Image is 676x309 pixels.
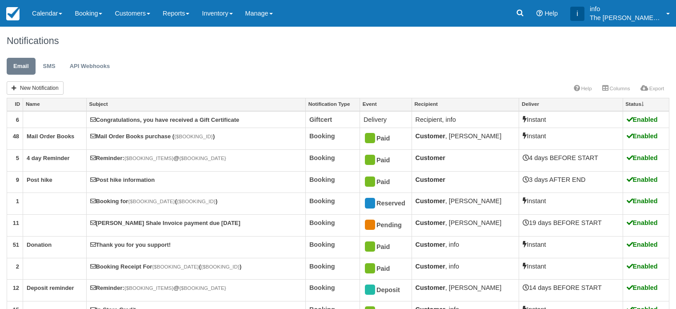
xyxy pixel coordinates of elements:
[364,240,400,254] div: Paid
[309,176,335,183] strong: Booking
[309,284,335,291] strong: Booking
[124,155,174,161] strong: {$BOOKING_ITEMS}
[13,285,19,291] a: 12
[416,132,445,140] strong: Customer
[23,98,86,111] a: Name
[412,193,519,215] td: , [PERSON_NAME]
[412,128,519,150] td: , [PERSON_NAME]
[416,263,445,270] strong: Customer
[635,82,669,95] a: Export
[128,198,175,204] strong: {$BOOKING_DATE}
[13,241,19,248] a: 51
[27,133,74,140] a: Mail Order Books
[627,132,658,140] strong: Enabled
[16,155,19,161] a: 5
[416,241,445,248] strong: Customer
[90,133,215,140] a: Mail Order Books purchase ({$BOOKING_ID})
[90,177,155,183] a: Post hike information
[519,171,623,193] td: 3 days AFTER END
[627,263,658,270] strong: Enabled
[364,197,400,211] div: Reserved
[412,111,519,128] td: Recipient, info
[360,111,412,128] td: Delivery
[309,197,335,205] strong: Booking
[87,98,305,111] a: Subject
[360,98,412,111] a: Event
[364,283,400,297] div: Deposit
[6,7,20,20] img: checkfront-main-nav-mini-logo.png
[7,81,64,95] a: New Notification
[16,263,19,270] a: 2
[416,176,445,183] strong: Customer
[16,177,19,183] a: 9
[627,219,658,226] strong: Enabled
[568,82,597,95] a: Help
[627,197,658,205] strong: Enabled
[364,218,400,233] div: Pending
[174,133,213,139] strong: {$BOOKING_ID}
[519,280,623,301] td: 14 days BEFORE START
[416,154,445,161] strong: Customer
[364,262,400,276] div: Paid
[152,264,199,269] strong: {$BOOKING_DATE}
[536,10,543,16] i: Help
[90,155,226,161] a: Reminder:{$BOOKING_ITEMS}@{$BOOKING_DATE}
[519,258,623,280] td: Instant
[519,128,623,150] td: Instant
[627,241,658,248] strong: Enabled
[623,98,669,111] a: Status
[7,58,36,75] a: Email
[201,264,240,269] strong: {$BOOKING_ID}
[90,198,218,205] a: Booking for{$BOOKING_DATE}({$BOOKING_ID})
[309,219,335,226] strong: Booking
[306,98,360,111] a: Notification Type
[16,198,19,205] a: 1
[90,285,226,291] a: Reminder:{$BOOKING_ITEMS}@{$BOOKING_DATE}
[90,241,171,248] a: Thank you for you support!
[13,133,19,140] a: 48
[364,153,400,168] div: Paid
[412,236,519,258] td: , info
[627,176,658,183] strong: Enabled
[309,263,335,270] strong: Booking
[309,132,335,140] strong: Booking
[90,116,239,123] a: Congratulations, you have received a Gift Certificate
[416,197,445,205] strong: Customer
[412,258,519,280] td: , info
[590,4,661,13] p: info
[416,219,445,226] strong: Customer
[179,285,226,291] strong: {$BOOKING_DATE}
[519,193,623,215] td: Instant
[13,220,19,226] a: 11
[27,285,74,291] a: Deposit reminder
[627,284,658,291] strong: Enabled
[63,58,116,75] a: API Webhooks
[27,155,69,161] a: 4 day Reminder
[90,263,242,270] a: Booking Receipt For{$BOOKING_DATE}({$BOOKING_ID})
[177,198,216,204] strong: {$BOOKING_ID}
[27,177,52,183] a: Post hike
[364,132,400,146] div: Paid
[7,36,669,46] h1: Notifications
[519,215,623,237] td: 19 days BEFORE START
[544,10,558,17] span: Help
[309,116,332,123] strong: Giftcert
[7,98,23,111] a: ID
[590,13,661,22] p: The [PERSON_NAME] Shale Geoscience Foundation
[309,154,335,161] strong: Booking
[412,98,519,111] a: Recipient
[309,241,335,248] strong: Booking
[519,111,623,128] td: Instant
[179,155,226,161] strong: {$BOOKING_DATE}
[364,175,400,189] div: Paid
[570,7,584,21] div: i
[519,236,623,258] td: Instant
[36,58,62,75] a: SMS
[412,280,519,301] td: , [PERSON_NAME]
[124,285,174,291] strong: {$BOOKING_ITEMS}
[519,150,623,172] td: 4 days BEFORE START
[27,241,52,248] a: Donation
[90,220,240,226] a: [PERSON_NAME] Shale Invoice payment due [DATE]
[16,116,19,123] a: 6
[416,284,445,291] strong: Customer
